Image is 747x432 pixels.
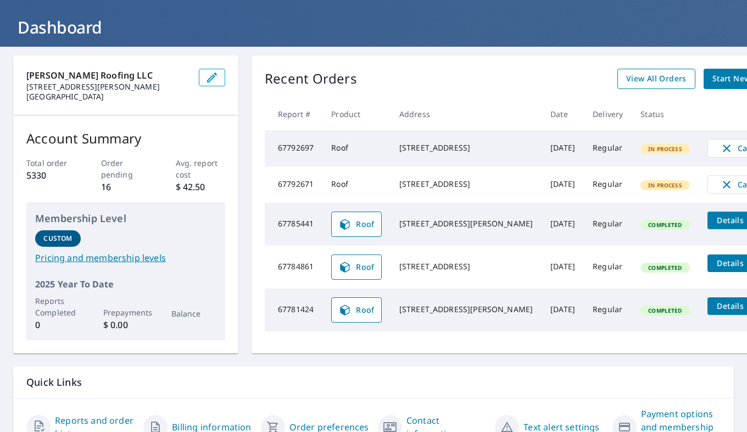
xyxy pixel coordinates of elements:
p: Order pending [101,157,151,180]
div: [STREET_ADDRESS] [399,142,533,153]
td: Regular [584,167,632,203]
p: Recent Orders [265,69,357,89]
span: Completed [642,307,688,314]
td: [DATE] [542,246,584,289]
p: Reports Completed [35,295,81,318]
td: 67781424 [265,289,322,331]
p: Membership Level [35,211,216,226]
span: Roof [338,303,375,317]
p: Quick Links [26,375,721,389]
span: Roof [338,261,375,274]
td: Roof [322,167,391,203]
td: Regular [584,289,632,331]
span: Details [714,215,747,225]
p: Custom [43,234,72,243]
a: Pricing and membership levels [35,251,216,264]
span: In Process [642,181,689,189]
div: [STREET_ADDRESS] [399,179,533,190]
p: [GEOGRAPHIC_DATA] [26,92,190,102]
p: 16 [101,180,151,193]
td: 67792697 [265,130,322,167]
p: 2025 Year To Date [35,278,216,291]
span: Completed [642,264,688,272]
th: Product [322,98,391,130]
a: View All Orders [617,69,695,89]
p: 0 [35,318,81,331]
p: Avg. report cost [176,157,226,180]
th: Delivery [584,98,632,130]
h1: Dashboard [13,16,734,38]
div: [STREET_ADDRESS] [399,261,533,272]
span: Details [714,301,747,311]
td: Regular [584,203,632,246]
p: [PERSON_NAME] Roofing LLC [26,69,190,82]
td: 67784861 [265,246,322,289]
span: View All Orders [626,72,687,86]
div: [STREET_ADDRESS][PERSON_NAME] [399,304,533,315]
th: Date [542,98,584,130]
span: Roof [338,218,375,231]
p: $ 42.50 [176,180,226,193]
a: Roof [331,212,382,237]
td: Roof [322,130,391,167]
a: Roof [331,254,382,280]
span: Details [714,258,747,268]
th: Address [391,98,542,130]
p: Total order [26,157,76,169]
p: Account Summary [26,129,225,148]
a: Roof [331,297,382,323]
span: Completed [642,221,688,229]
p: 5330 [26,169,76,182]
td: [DATE] [542,203,584,246]
td: 67792671 [265,167,322,203]
p: [STREET_ADDRESS][PERSON_NAME] [26,82,190,92]
td: 67785441 [265,203,322,246]
td: Regular [584,130,632,167]
td: [DATE] [542,167,584,203]
div: [STREET_ADDRESS][PERSON_NAME] [399,218,533,229]
td: [DATE] [542,289,584,331]
p: $ 0.00 [103,318,149,331]
span: In Process [642,145,689,153]
td: [DATE] [542,130,584,167]
th: Status [632,98,699,130]
p: Prepayments [103,307,149,318]
th: Report # [265,98,322,130]
p: Balance [171,308,217,319]
td: Regular [584,246,632,289]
